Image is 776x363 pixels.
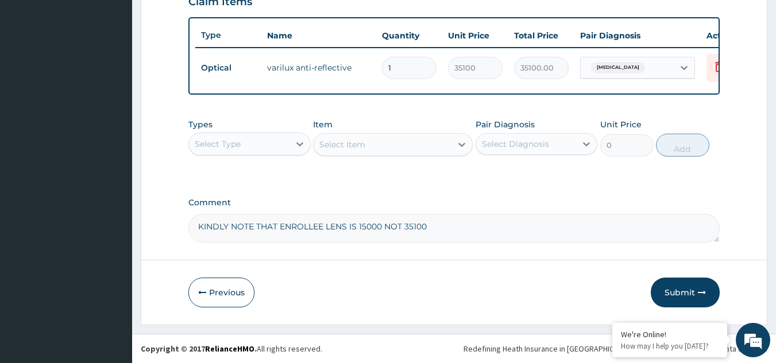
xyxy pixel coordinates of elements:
strong: Copyright © 2017 . [141,344,257,354]
button: Submit [651,278,720,307]
td: varilux anti-reflective [261,56,376,79]
span: [MEDICAL_DATA] [591,62,645,73]
div: Minimize live chat window [188,6,216,33]
span: We're online! [67,108,159,224]
div: Redefining Heath Insurance in [GEOGRAPHIC_DATA] using Telemedicine and Data Science! [464,343,767,354]
button: Add [656,134,709,157]
footer: All rights reserved. [132,334,776,363]
th: Quantity [376,24,442,47]
th: Unit Price [442,24,508,47]
label: Types [188,120,213,130]
label: Comment [188,198,720,208]
a: RelianceHMO [205,344,254,354]
th: Actions [701,24,758,47]
img: d_794563401_company_1708531726252_794563401 [21,57,47,86]
th: Total Price [508,24,574,47]
label: Item [313,119,333,130]
div: Select Type [195,138,241,150]
th: Type [195,25,261,46]
td: Optical [195,57,261,79]
p: How may I help you today? [621,341,719,351]
label: Unit Price [600,119,642,130]
th: Pair Diagnosis [574,24,701,47]
th: Name [261,24,376,47]
div: Chat with us now [60,64,193,79]
div: We're Online! [621,329,719,339]
div: Select Diagnosis [482,138,549,150]
button: Previous [188,278,254,307]
label: Pair Diagnosis [476,119,535,130]
textarea: Type your message and hit 'Enter' [6,241,219,282]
